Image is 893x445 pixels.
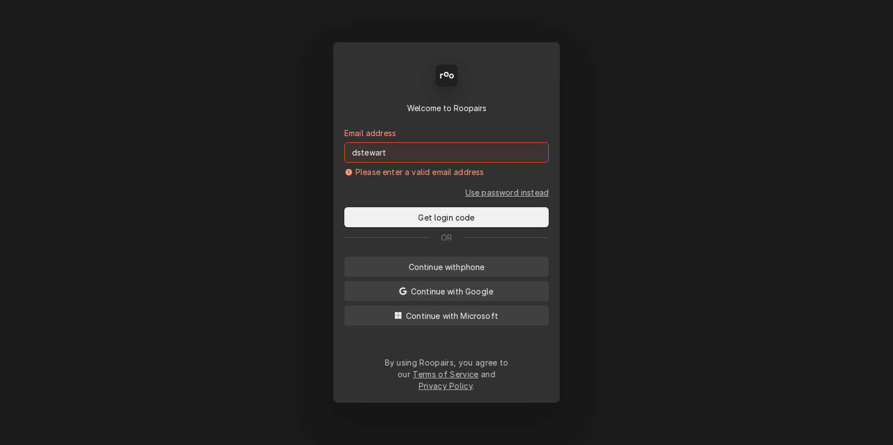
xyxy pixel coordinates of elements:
[413,369,478,379] a: Terms of Service
[384,357,509,392] div: By using Roopairs, you agree to our and .
[419,381,473,391] a: Privacy Policy
[344,142,549,163] input: email@mail.com
[344,257,549,277] button: Continue withphone
[407,261,487,273] span: Continue with phone
[344,306,549,326] button: Continue with Microsoft
[344,127,396,139] label: Email address
[344,281,549,301] button: Continue with Google
[409,286,495,297] span: Continue with Google
[416,212,476,223] span: Get login code
[465,187,549,198] a: Go to Email and password form
[344,232,549,243] div: Or
[355,166,484,178] p: Please enter a valid email address
[344,207,549,227] button: Get login code
[344,102,549,114] div: Welcome to Roopairs
[404,310,500,322] span: Continue with Microsoft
